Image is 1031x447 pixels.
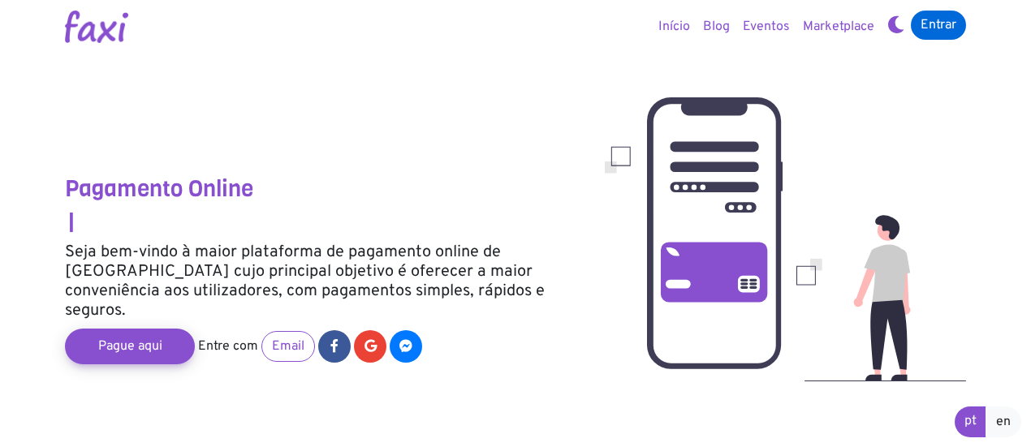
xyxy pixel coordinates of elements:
[65,243,580,320] h5: Seja bem-vindo à maior plataforma de pagamento online de [GEOGRAPHIC_DATA] cujo principal objetiv...
[652,11,697,43] a: Início
[198,338,258,355] span: Entre com
[736,11,796,43] a: Eventos
[911,11,966,40] a: Entrar
[261,331,315,362] a: Email
[986,406,1021,437] a: en
[65,175,580,203] h3: Pagamento Online
[796,11,881,43] a: Marketplace
[65,329,195,364] a: Pague aqui
[65,11,128,43] img: Logotipo Faxi Online
[697,11,736,43] a: Blog
[955,406,986,437] a: pt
